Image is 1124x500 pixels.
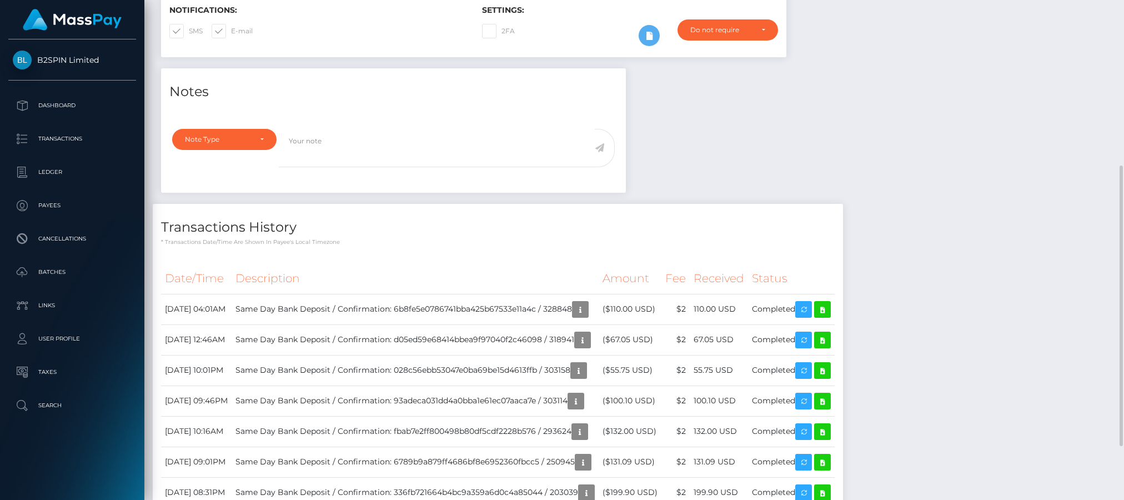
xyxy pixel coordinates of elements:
[599,386,661,416] td: ($100.10 USD)
[232,416,599,447] td: Same Day Bank Deposit / Confirmation: fbab7e2ff800498b80df5cdf2228b576 / 293624
[13,131,132,147] p: Transactions
[212,24,253,38] label: E-mail
[661,386,690,416] td: $2
[661,263,690,294] th: Fee
[13,197,132,214] p: Payees
[8,125,136,153] a: Transactions
[8,225,136,253] a: Cancellations
[161,218,835,237] h4: Transactions History
[661,324,690,355] td: $2
[678,19,778,41] button: Do not require
[169,82,618,102] h4: Notes
[232,294,599,324] td: Same Day Bank Deposit / Confirmation: 6b8fe5e0786741bba425b67533e11a4c / 328848
[8,158,136,186] a: Ledger
[13,397,132,414] p: Search
[748,294,835,324] td: Completed
[13,231,132,247] p: Cancellations
[161,238,835,246] p: * Transactions date/time are shown in payee's local timezone
[8,358,136,386] a: Taxes
[13,364,132,381] p: Taxes
[8,192,136,219] a: Payees
[8,258,136,286] a: Batches
[661,447,690,477] td: $2
[232,447,599,477] td: Same Day Bank Deposit / Confirmation: 6789b9a879ff4686bf8e6952360fbcc5 / 250945
[599,416,661,447] td: ($132.00 USD)
[690,26,752,34] div: Do not require
[13,331,132,347] p: User Profile
[8,55,136,65] span: B2SPIN Limited
[599,263,661,294] th: Amount
[161,416,232,447] td: [DATE] 10:16AM
[690,416,748,447] td: 132.00 USD
[185,135,251,144] div: Note Type
[599,324,661,355] td: ($67.05 USD)
[690,294,748,324] td: 110.00 USD
[232,386,599,416] td: Same Day Bank Deposit / Confirmation: 93adeca031dd4a0bba1e61ec07aaca7e / 303114
[690,324,748,355] td: 67.05 USD
[748,447,835,477] td: Completed
[661,355,690,386] td: $2
[690,355,748,386] td: 55.75 USD
[13,51,32,69] img: B2SPIN Limited
[232,355,599,386] td: Same Day Bank Deposit / Confirmation: 028c56ebb53047e0ba69be15d4613ffb / 303158
[8,392,136,419] a: Search
[161,294,232,324] td: [DATE] 04:01AM
[690,263,748,294] th: Received
[8,325,136,353] a: User Profile
[13,297,132,314] p: Links
[748,416,835,447] td: Completed
[8,92,136,119] a: Dashboard
[599,355,661,386] td: ($55.75 USD)
[161,386,232,416] td: [DATE] 09:46PM
[661,416,690,447] td: $2
[748,263,835,294] th: Status
[172,129,277,150] button: Note Type
[482,24,515,38] label: 2FA
[13,97,132,114] p: Dashboard
[690,447,748,477] td: 131.09 USD
[169,24,203,38] label: SMS
[748,324,835,355] td: Completed
[23,9,122,31] img: MassPay Logo
[482,6,778,15] h6: Settings:
[690,386,748,416] td: 100.10 USD
[748,386,835,416] td: Completed
[232,263,599,294] th: Description
[748,355,835,386] td: Completed
[232,324,599,355] td: Same Day Bank Deposit / Confirmation: d05ed59e68414bbea9f97040f2c46098 / 318941
[161,263,232,294] th: Date/Time
[169,6,465,15] h6: Notifications:
[599,294,661,324] td: ($110.00 USD)
[161,447,232,477] td: [DATE] 09:01PM
[13,264,132,281] p: Batches
[13,164,132,181] p: Ledger
[599,447,661,477] td: ($131.09 USD)
[161,324,232,355] td: [DATE] 12:46AM
[8,292,136,319] a: Links
[161,355,232,386] td: [DATE] 10:01PM
[661,294,690,324] td: $2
